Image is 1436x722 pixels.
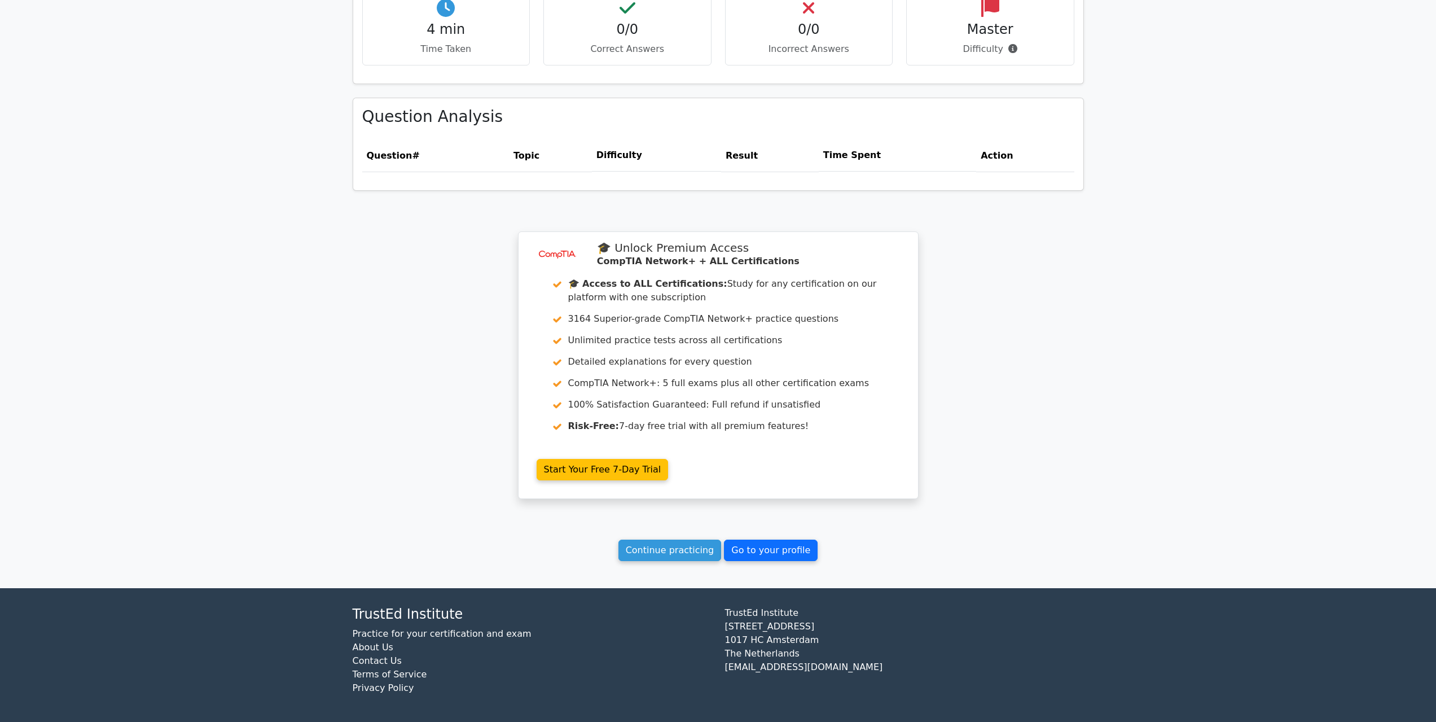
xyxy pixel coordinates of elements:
p: Correct Answers [553,42,702,56]
a: Go to your profile [724,540,818,561]
h4: TrustEd Institute [353,606,712,623]
a: Start Your Free 7-Day Trial [537,459,669,480]
p: Time Taken [372,42,521,56]
a: Contact Us [353,655,402,666]
th: Time Spent [819,139,976,172]
th: Topic [509,139,592,172]
h4: Master [916,21,1065,38]
h3: Question Analysis [362,107,1074,126]
a: Terms of Service [353,669,427,680]
a: Practice for your certification and exam [353,628,532,639]
a: About Us [353,642,393,653]
a: Privacy Policy [353,682,414,693]
th: Result [721,139,819,172]
p: Difficulty [916,42,1065,56]
h4: 0/0 [553,21,702,38]
p: Incorrect Answers [735,42,884,56]
h4: 0/0 [735,21,884,38]
span: Question [367,150,412,161]
h4: 4 min [372,21,521,38]
th: Action [976,139,1074,172]
th: # [362,139,509,172]
a: Continue practicing [618,540,722,561]
th: Difficulty [592,139,721,172]
div: TrustEd Institute [STREET_ADDRESS] 1017 HC Amsterdam The Netherlands [EMAIL_ADDRESS][DOMAIN_NAME] [718,606,1091,704]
